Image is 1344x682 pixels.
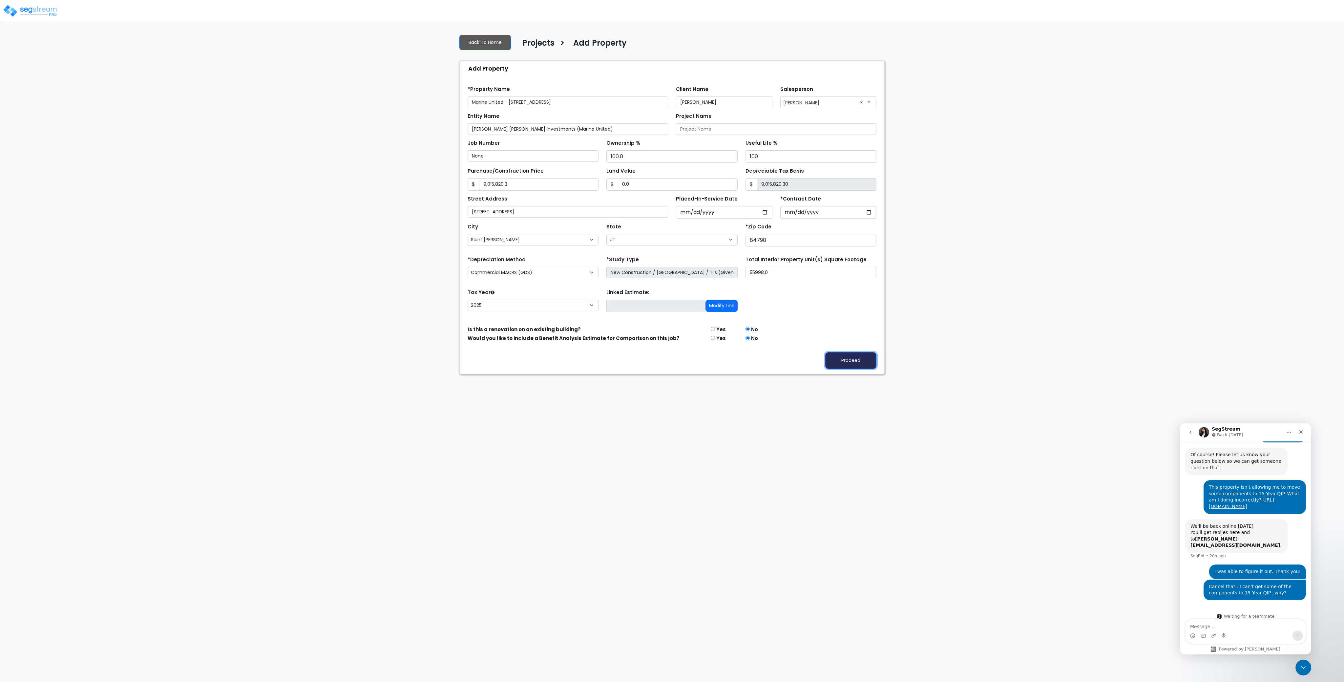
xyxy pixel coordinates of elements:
iframe: Intercom live chat [1180,423,1311,654]
button: Modify Link [705,300,738,312]
a: Projects [517,38,555,52]
label: No [751,335,758,342]
label: State [606,223,621,231]
h3: > [559,38,565,51]
input: Useful Life % [745,150,876,163]
input: Purchase or Construction Price [479,178,598,191]
button: Proceed [825,352,876,369]
label: *Contract Date [780,195,821,203]
strong: Is this a renovation on an existing building? [468,326,581,333]
label: *Study Type [606,256,639,264]
label: Client Name [676,86,708,93]
label: Salesperson [780,86,813,93]
label: Yes [716,335,726,342]
label: *Depreciation Method [468,256,526,264]
a: Add Property [568,38,627,52]
span: $ [468,178,479,191]
input: Job Number [468,150,598,162]
label: Project Name [676,113,712,120]
iframe: Intercom live chat [1295,660,1311,675]
span: × [860,98,863,107]
label: Purchase/Construction Price [468,167,544,175]
label: Total Interior Property Unit(s) Square Footage [745,256,867,264]
label: Land Value [606,167,636,175]
input: Entity Name [468,123,668,135]
div: Add Property [463,61,884,75]
input: Property Name [468,96,668,108]
span: Zack Driscoll [780,96,877,108]
a: Back To Home [459,35,511,50]
label: No [751,326,758,333]
input: Project Name [676,123,876,135]
span: $ [606,178,618,191]
label: City [468,223,478,231]
img: logo_pro_r.png [3,4,58,17]
span: Zack Driscoll [781,97,876,107]
h4: Projects [522,38,555,50]
input: total square foot [745,267,876,278]
label: Street Address [468,195,507,203]
label: Tax Year [468,289,494,296]
h4: Add Property [573,38,627,50]
input: Street Address [468,206,668,218]
label: Yes [716,326,726,333]
input: 0.00 [757,178,876,191]
span: $ [745,178,757,191]
label: Depreciable Tax Basis [745,167,804,175]
input: Land Value [618,178,737,191]
label: *Property Name [468,86,510,93]
input: Zip Code [745,234,876,246]
label: Job Number [468,139,500,147]
label: Useful Life % [745,139,778,147]
label: Placed-In-Service Date [676,195,738,203]
label: Ownership % [606,139,640,147]
input: Purchase Date [780,206,877,219]
label: *Zip Code [745,223,771,231]
input: Client Name [676,96,772,108]
label: Linked Estimate: [606,289,649,296]
label: Entity Name [468,113,499,120]
input: Ownership % [606,150,737,163]
strong: Would you like to include a Benefit Analysis Estimate for Comparison on this job? [468,335,680,342]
